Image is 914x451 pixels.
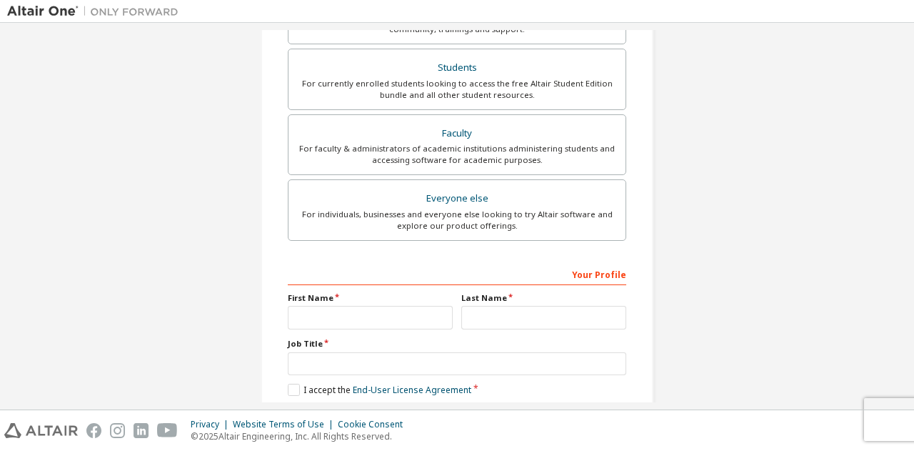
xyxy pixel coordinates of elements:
[461,292,626,304] label: Last Name
[297,58,617,78] div: Students
[4,423,78,438] img: altair_logo.svg
[297,78,617,101] div: For currently enrolled students looking to access the free Altair Student Edition bundle and all ...
[191,430,411,442] p: © 2025 Altair Engineering, Inc. All Rights Reserved.
[110,423,125,438] img: instagram.svg
[288,262,626,285] div: Your Profile
[86,423,101,438] img: facebook.svg
[338,419,411,430] div: Cookie Consent
[288,292,453,304] label: First Name
[297,124,617,144] div: Faculty
[157,423,178,438] img: youtube.svg
[297,143,617,166] div: For faculty & administrators of academic institutions administering students and accessing softwa...
[191,419,233,430] div: Privacy
[233,419,338,430] div: Website Terms of Use
[288,384,471,396] label: I accept the
[288,338,626,350] label: Job Title
[353,384,471,396] a: End-User License Agreement
[297,189,617,209] div: Everyone else
[134,423,149,438] img: linkedin.svg
[7,4,186,19] img: Altair One
[297,209,617,232] div: For individuals, businesses and everyone else looking to try Altair software and explore our prod...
